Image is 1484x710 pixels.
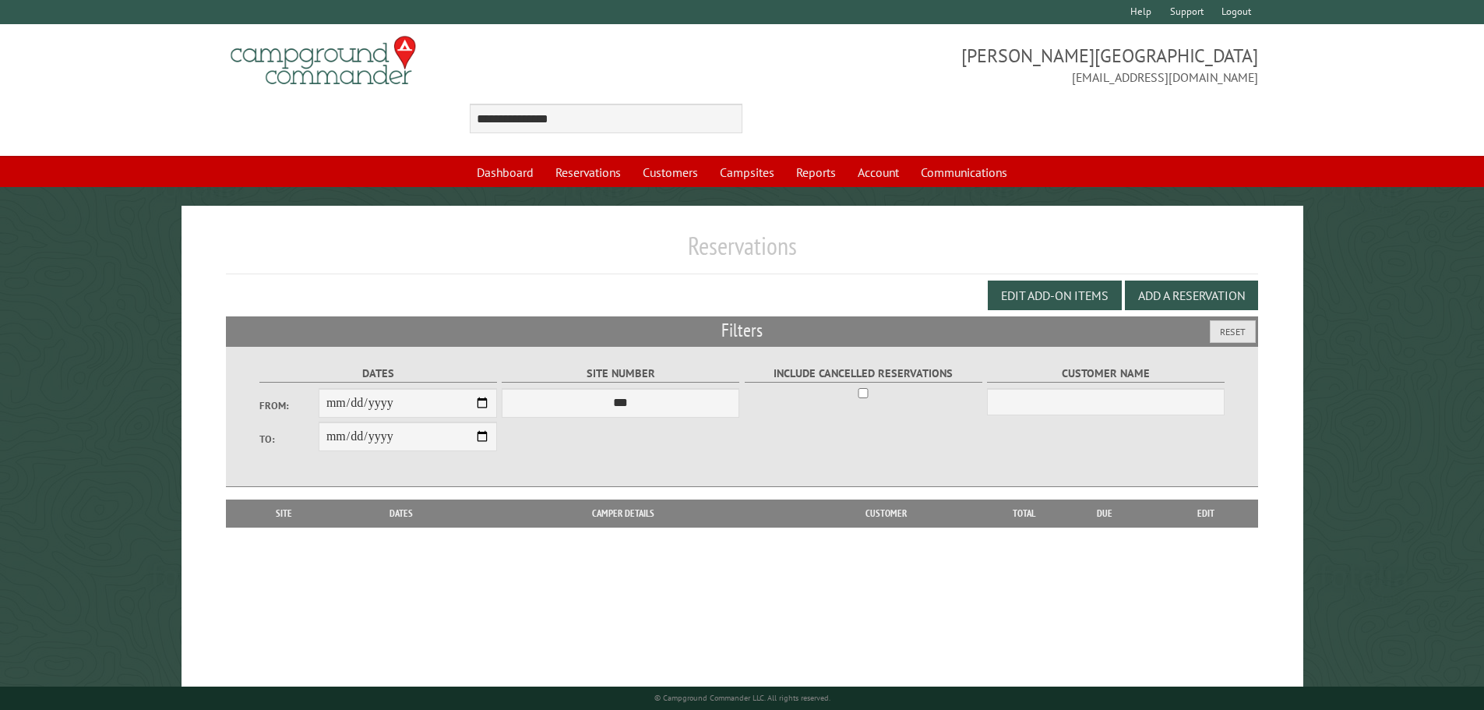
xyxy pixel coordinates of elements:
button: Add a Reservation [1125,281,1258,310]
a: Customers [633,157,707,187]
th: Camper Details [468,500,778,528]
small: © Campground Commander LLC. All rights reserved. [654,693,830,703]
label: Site Number [502,365,739,383]
a: Account [848,157,908,187]
label: Include Cancelled Reservations [745,365,982,383]
th: Due [1056,500,1154,528]
h1: Reservations [226,231,1259,274]
label: From: [259,398,319,413]
a: Reservations [546,157,630,187]
button: Reset [1210,320,1256,343]
button: Edit Add-on Items [988,281,1122,310]
th: Customer [778,500,993,528]
a: Campsites [710,157,784,187]
label: To: [259,432,319,447]
th: Total [993,500,1056,528]
a: Dashboard [467,157,543,187]
th: Site [234,500,335,528]
h2: Filters [226,316,1259,346]
a: Communications [911,157,1017,187]
label: Dates [259,365,497,383]
th: Dates [335,500,468,528]
img: Campground Commander [226,30,421,91]
label: Customer Name [987,365,1225,383]
span: [PERSON_NAME][GEOGRAPHIC_DATA] [EMAIL_ADDRESS][DOMAIN_NAME] [742,43,1259,87]
th: Edit [1154,500,1259,528]
a: Reports [787,157,845,187]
